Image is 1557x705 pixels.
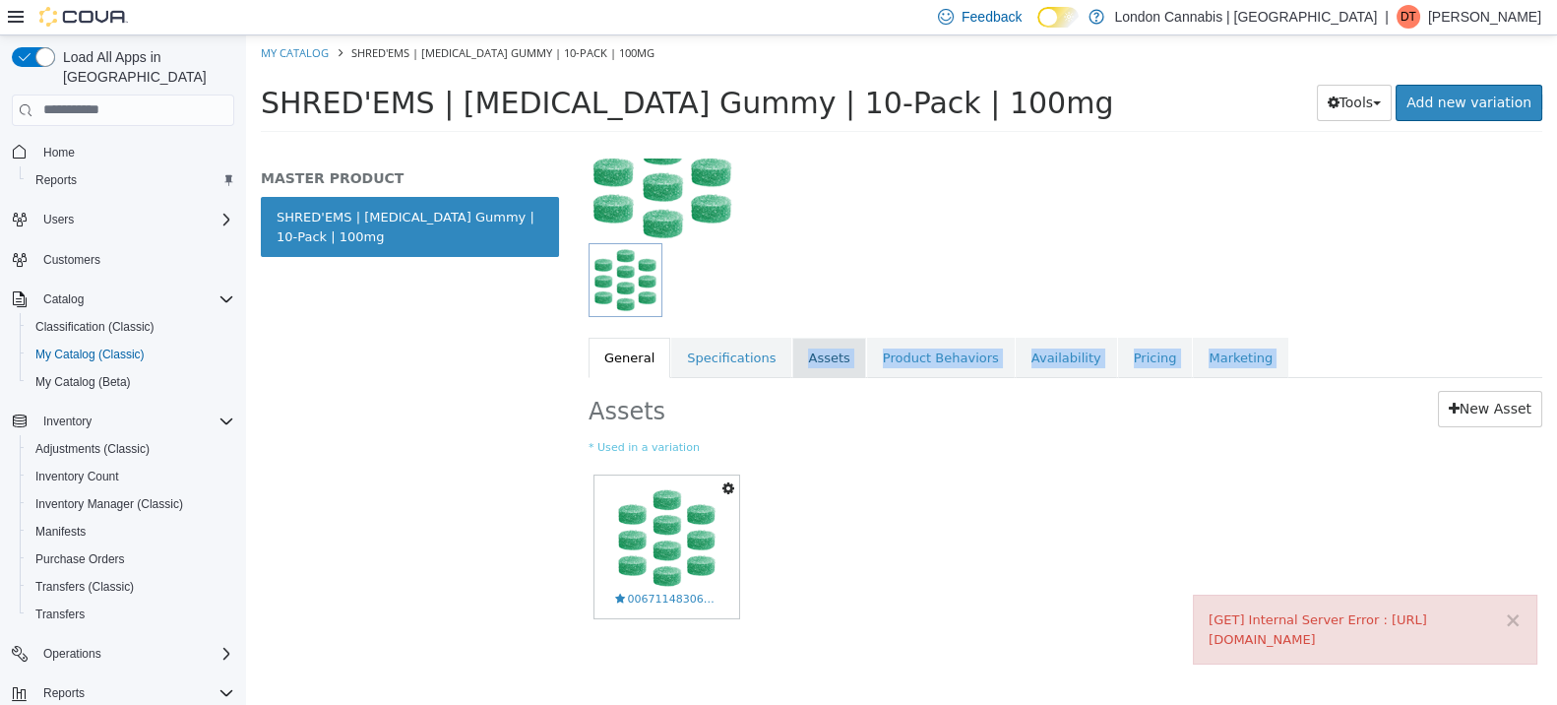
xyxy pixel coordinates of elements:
[35,140,234,164] span: Home
[35,347,145,362] span: My Catalog (Classic)
[35,172,77,188] span: Reports
[35,208,82,231] button: Users
[28,343,234,366] span: My Catalog (Classic)
[1401,5,1416,29] span: DT
[1037,7,1079,28] input: Dark Mode
[39,7,128,27] img: Cova
[20,368,242,396] button: My Catalog (Beta)
[28,168,85,192] a: Reports
[35,208,234,231] span: Users
[35,469,119,484] span: Inventory Count
[369,451,472,554] img: 00671148306110_a1cd_compress_332164[1].jpg
[35,410,234,433] span: Inventory
[35,524,86,540] span: Manifests
[28,520,234,544] span: Manifests
[369,556,472,573] span: 00671148306110_a1cd_compress_332164[1].jpg
[4,206,242,233] button: Users
[546,302,619,344] a: Assets
[20,463,242,490] button: Inventory Count
[20,573,242,601] button: Transfers (Classic)
[105,10,408,25] span: SHRED'EMS | [MEDICAL_DATA] Gummy | 10-Pack | 100mg
[963,575,1276,613] div: [GET] Internal Server Error : [URL][DOMAIN_NAME]
[35,579,134,595] span: Transfers (Classic)
[348,440,493,583] a: 00671148306110_a1cd_compress_332164[1].jpg00671148306110_a1cd_compress_332164[1].jpg
[770,302,871,344] a: Availability
[28,315,234,339] span: Classification (Classic)
[35,681,93,705] button: Reports
[28,575,234,599] span: Transfers (Classic)
[43,252,100,268] span: Customers
[20,601,242,628] button: Transfers
[28,437,234,461] span: Adjustments (Classic)
[35,642,109,666] button: Operations
[35,374,131,390] span: My Catalog (Beta)
[15,161,313,222] a: SHRED'EMS | [MEDICAL_DATA] Gummy | 10-Pack | 100mg
[1397,5,1420,29] div: D Timmers
[1114,5,1377,29] p: London Cannabis | [GEOGRAPHIC_DATA]
[28,547,133,571] a: Purchase Orders
[35,288,234,311] span: Catalog
[343,302,424,344] a: General
[43,212,74,227] span: Users
[1037,28,1038,29] span: Dark Mode
[20,490,242,518] button: Inventory Manager (Classic)
[15,134,313,152] h5: MASTER PRODUCT
[43,145,75,160] span: Home
[20,166,242,194] button: Reports
[4,286,242,313] button: Catalog
[872,302,947,344] a: Pricing
[43,646,101,662] span: Operations
[1258,575,1276,596] button: ×
[947,302,1042,344] a: Marketing
[1150,49,1296,86] a: Add new variation
[35,551,125,567] span: Purchase Orders
[43,291,84,307] span: Catalog
[55,47,234,87] span: Load All Apps in [GEOGRAPHIC_DATA]
[43,414,92,429] span: Inventory
[35,288,92,311] button: Catalog
[425,302,545,344] a: Specifications
[35,441,150,457] span: Adjustments (Classic)
[1071,49,1147,86] button: Tools
[28,315,162,339] a: Classification (Classic)
[20,435,242,463] button: Adjustments (Classic)
[343,355,719,392] h2: Assets
[35,642,234,666] span: Operations
[15,10,83,25] a: My Catalog
[28,520,93,544] a: Manifests
[35,496,183,512] span: Inventory Manager (Classic)
[35,607,85,622] span: Transfers
[15,50,867,85] span: SHRED'EMS | [MEDICAL_DATA] Gummy | 10-Pack | 100mg
[621,302,769,344] a: Product Behaviors
[4,408,242,435] button: Inventory
[28,370,139,394] a: My Catalog (Beta)
[28,575,142,599] a: Transfers (Classic)
[4,640,242,668] button: Operations
[35,319,155,335] span: Classification (Classic)
[35,247,234,272] span: Customers
[20,545,242,573] button: Purchase Orders
[1385,5,1389,29] p: |
[1192,355,1296,392] a: New Asset
[35,681,234,705] span: Reports
[962,7,1022,27] span: Feedback
[35,248,108,272] a: Customers
[28,465,127,488] a: Inventory Count
[28,343,153,366] a: My Catalog (Classic)
[43,685,85,701] span: Reports
[35,410,99,433] button: Inventory
[28,437,157,461] a: Adjustments (Classic)
[20,313,242,341] button: Classification (Classic)
[343,405,1296,421] small: * Used in a variation
[20,518,242,545] button: Manifests
[28,492,234,516] span: Inventory Manager (Classic)
[28,168,234,192] span: Reports
[28,465,234,488] span: Inventory Count
[28,492,191,516] a: Inventory Manager (Classic)
[343,60,490,208] img: 150
[35,141,83,164] a: Home
[28,603,93,626] a: Transfers
[4,245,242,274] button: Customers
[1428,5,1541,29] p: [PERSON_NAME]
[4,138,242,166] button: Home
